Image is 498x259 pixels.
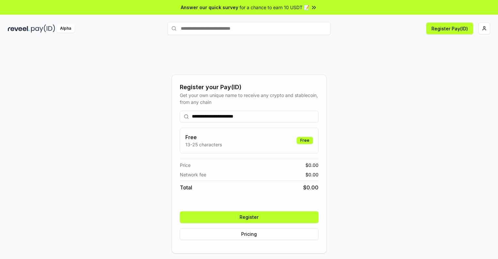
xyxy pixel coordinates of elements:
[185,141,222,148] p: 13-25 characters
[180,171,206,178] span: Network fee
[180,228,319,240] button: Pricing
[185,133,222,141] h3: Free
[305,171,319,178] span: $ 0.00
[180,184,192,191] span: Total
[297,137,313,144] div: Free
[426,23,473,34] button: Register Pay(ID)
[180,162,191,169] span: Price
[180,83,319,92] div: Register your Pay(ID)
[240,4,309,11] span: for a chance to earn 10 USDT 📝
[303,184,319,191] span: $ 0.00
[31,24,55,33] img: pay_id
[56,24,75,33] div: Alpha
[8,24,30,33] img: reveel_dark
[181,4,238,11] span: Answer our quick survey
[180,92,319,105] div: Get your own unique name to receive any crypto and stablecoin, from any chain
[305,162,319,169] span: $ 0.00
[180,211,319,223] button: Register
